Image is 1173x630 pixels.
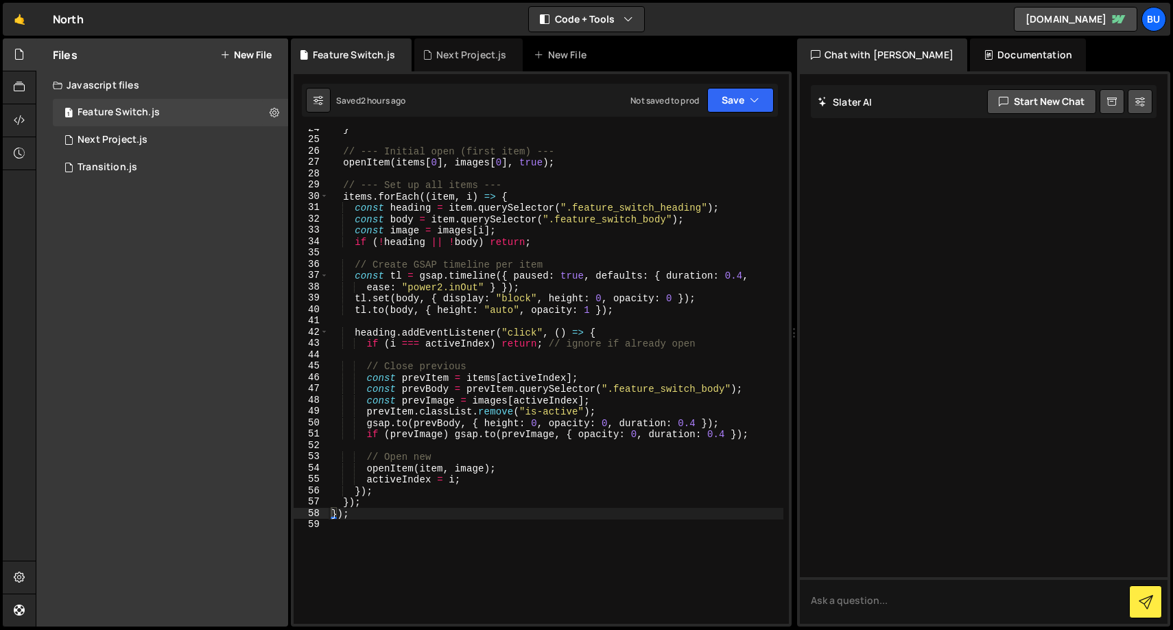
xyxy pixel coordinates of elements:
[294,270,329,281] div: 37
[36,71,288,99] div: Javascript files
[294,508,329,520] div: 58
[294,406,329,417] div: 49
[294,349,329,361] div: 44
[630,95,699,106] div: Not saved to prod
[53,47,78,62] h2: Files
[1014,7,1137,32] a: [DOMAIN_NAME]
[294,327,329,338] div: 42
[534,48,591,62] div: New File
[294,134,329,145] div: 25
[294,224,329,236] div: 33
[970,38,1086,71] div: Documentation
[294,213,329,225] div: 32
[294,338,329,349] div: 43
[294,417,329,429] div: 50
[294,179,329,191] div: 29
[64,108,73,119] span: 1
[1141,7,1166,32] a: Bu
[436,48,506,62] div: Next Project.js
[53,11,84,27] div: North
[294,259,329,270] div: 36
[78,134,147,146] div: Next Project.js
[53,99,288,126] div: 17234/48014.js
[294,383,329,395] div: 47
[294,440,329,452] div: 52
[53,126,288,154] div: 17234/47949.js
[797,38,967,71] div: Chat with [PERSON_NAME]
[294,372,329,384] div: 46
[294,168,329,180] div: 28
[294,519,329,530] div: 59
[294,292,329,304] div: 39
[294,315,329,327] div: 41
[294,145,329,157] div: 26
[294,304,329,316] div: 40
[294,451,329,463] div: 53
[361,95,406,106] div: 2 hours ago
[529,7,644,32] button: Code + Tools
[3,3,36,36] a: 🤙
[313,48,395,62] div: Feature Switch.js
[818,95,873,108] h2: Slater AI
[294,496,329,508] div: 57
[78,106,160,119] div: Feature Switch.js
[294,428,329,440] div: 51
[294,474,329,485] div: 55
[78,161,137,174] div: Transition.js
[294,281,329,293] div: 38
[294,202,329,213] div: 31
[294,360,329,372] div: 45
[53,154,288,181] div: 17234/47687.js
[220,49,272,60] button: New File
[294,156,329,168] div: 27
[987,89,1096,114] button: Start new chat
[294,236,329,248] div: 34
[294,191,329,202] div: 30
[294,247,329,259] div: 35
[707,88,774,113] button: Save
[294,463,329,474] div: 54
[336,95,406,106] div: Saved
[294,395,329,406] div: 48
[294,485,329,497] div: 56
